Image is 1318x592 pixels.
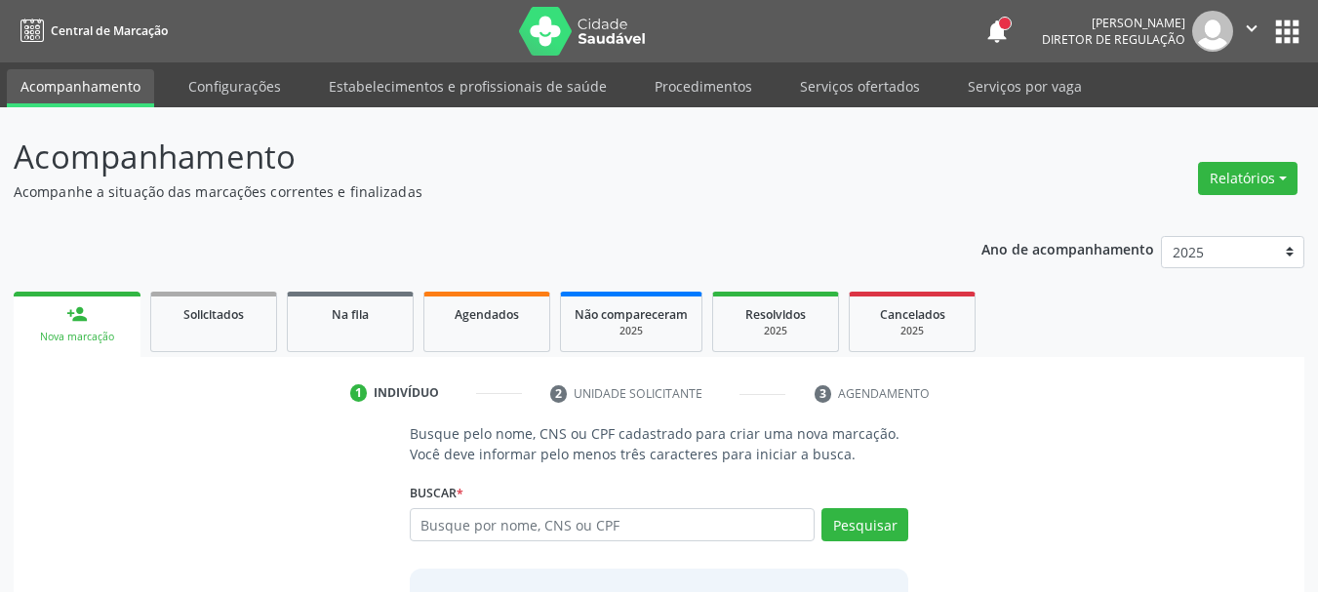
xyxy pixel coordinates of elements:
[51,22,168,39] span: Central de Marcação
[954,69,1096,103] a: Serviços por vaga
[1042,31,1185,48] span: Diretor de regulação
[410,478,463,508] label: Buscar
[14,133,917,181] p: Acompanhamento
[1042,15,1185,31] div: [PERSON_NAME]
[14,15,168,47] a: Central de Marcação
[183,306,244,323] span: Solicitados
[880,306,945,323] span: Cancelados
[821,508,908,541] button: Pesquisar
[14,181,917,202] p: Acompanhe a situação das marcações correntes e finalizadas
[745,306,806,323] span: Resolvidos
[66,303,88,325] div: person_add
[727,324,824,338] div: 2025
[1198,162,1298,195] button: Relatórios
[410,508,816,541] input: Busque por nome, CNS ou CPF
[575,324,688,338] div: 2025
[863,324,961,338] div: 2025
[1270,15,1304,49] button: apps
[455,306,519,323] span: Agendados
[1192,11,1233,52] img: img
[332,306,369,323] span: Na fila
[410,423,909,464] p: Busque pelo nome, CNS ou CPF cadastrado para criar uma nova marcação. Você deve informar pelo men...
[575,306,688,323] span: Não compareceram
[1233,11,1270,52] button: 
[27,330,127,344] div: Nova marcação
[786,69,934,103] a: Serviços ofertados
[983,18,1011,45] button: notifications
[1241,18,1262,39] i: 
[315,69,620,103] a: Estabelecimentos e profissionais de saúde
[374,384,439,402] div: Indivíduo
[641,69,766,103] a: Procedimentos
[350,384,368,402] div: 1
[7,69,154,107] a: Acompanhamento
[175,69,295,103] a: Configurações
[981,236,1154,260] p: Ano de acompanhamento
